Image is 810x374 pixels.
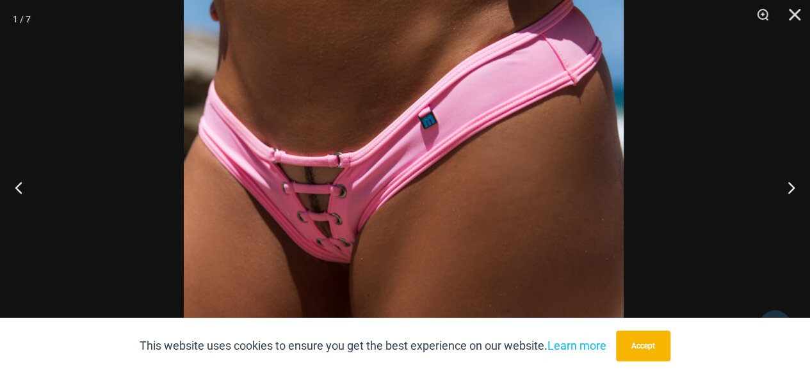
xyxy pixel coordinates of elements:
[616,331,670,361] button: Accept
[547,339,606,352] a: Learn more
[762,155,810,219] button: Next
[140,336,606,355] p: This website uses cookies to ensure you get the best experience on our website.
[13,10,31,29] div: 1 / 7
